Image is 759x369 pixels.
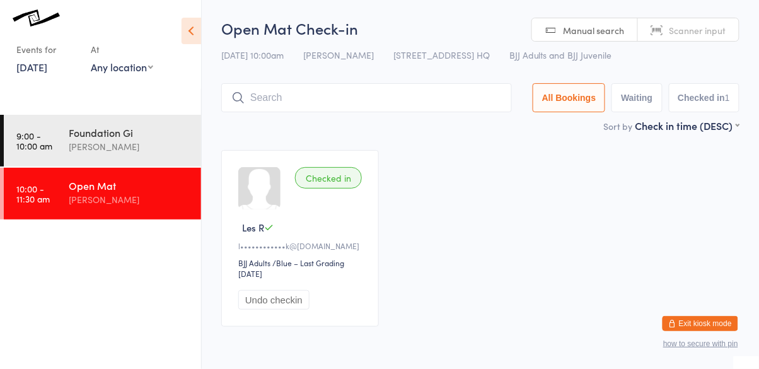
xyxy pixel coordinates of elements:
[238,257,270,268] div: BJJ Adults
[238,240,366,251] div: l••••••••••••k@[DOMAIN_NAME]
[221,49,284,61] span: [DATE] 10:00am
[69,192,190,207] div: [PERSON_NAME]
[91,60,153,74] div: Any location
[303,49,374,61] span: [PERSON_NAME]
[91,39,153,60] div: At
[533,83,606,112] button: All Bookings
[69,179,190,192] div: Open Mat
[69,126,190,139] div: Foundation Gi
[663,339,738,348] button: how to secure with pin
[725,93,730,103] div: 1
[604,120,633,132] label: Sort by
[611,83,662,112] button: Waiting
[663,316,738,331] button: Exit kiosk mode
[16,184,50,204] time: 10:00 - 11:30 am
[669,83,740,112] button: Checked in1
[4,115,201,167] a: 9:00 -10:00 amFoundation Gi[PERSON_NAME]
[221,18,739,38] h2: Open Mat Check-in
[16,131,52,151] time: 9:00 - 10:00 am
[564,24,625,37] span: Manual search
[509,49,612,61] span: BJJ Adults and BJJ Juvenile
[4,168,201,220] a: 10:00 -11:30 amOpen Mat[PERSON_NAME]
[16,39,78,60] div: Events for
[238,290,310,310] button: Undo checkin
[16,60,47,74] a: [DATE]
[69,139,190,154] div: [PERSON_NAME]
[242,221,264,234] span: Les R
[295,167,362,189] div: Checked in
[669,24,726,37] span: Scanner input
[221,83,512,112] input: Search
[635,119,739,132] div: Check in time (DESC)
[393,49,490,61] span: [STREET_ADDRESS] HQ
[13,9,60,26] img: Knots Jiu-Jitsu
